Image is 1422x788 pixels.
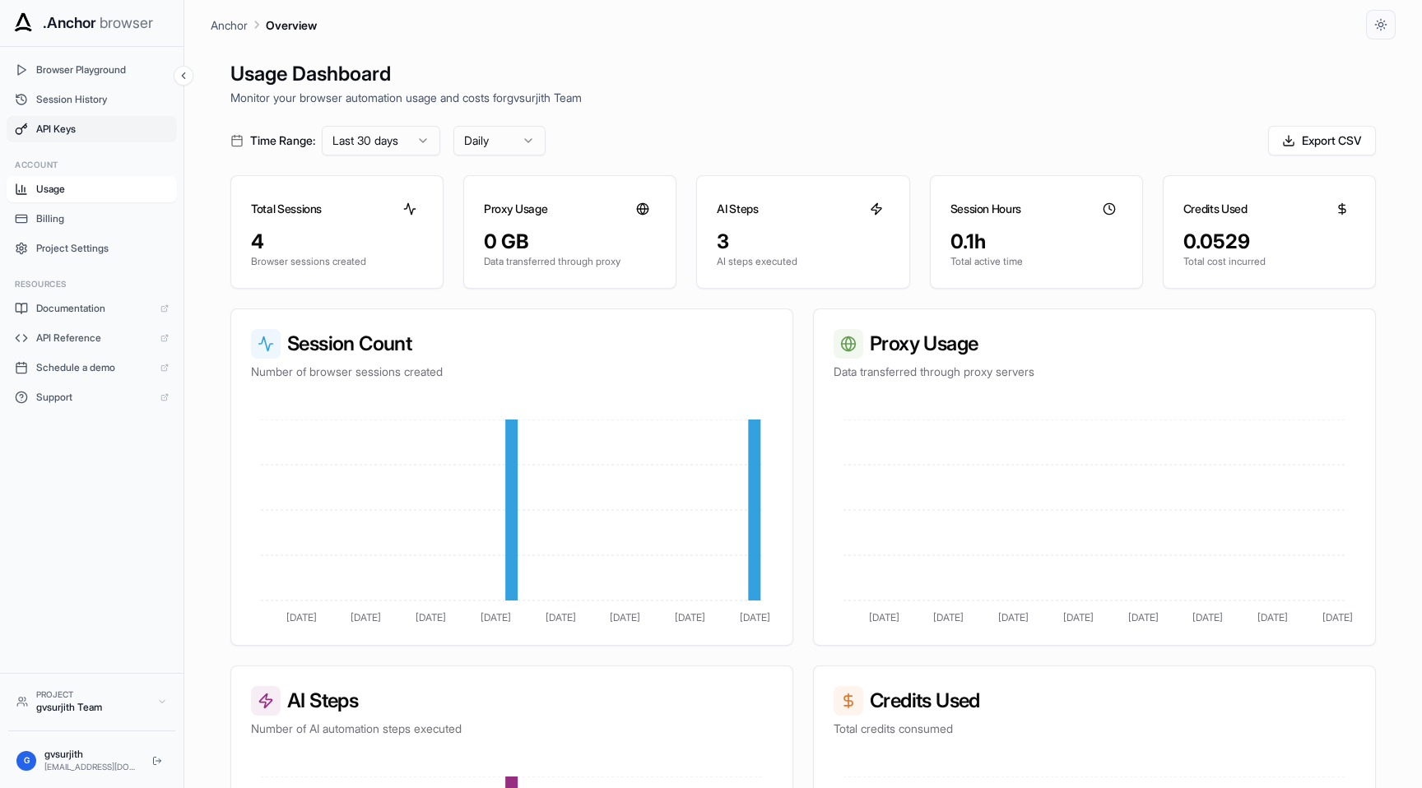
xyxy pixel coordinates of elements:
div: 3 [717,229,889,255]
h3: Credits Used [1183,201,1248,217]
tspan: [DATE] [351,611,381,623]
tspan: [DATE] [869,611,899,623]
tspan: [DATE] [1063,611,1094,623]
button: Logout [147,751,167,771]
tspan: [DATE] [481,611,511,623]
tspan: [DATE] [740,611,770,623]
tspan: [DATE] [1128,611,1159,623]
h3: Session Hours [950,201,1021,217]
button: Browser Playground [7,57,177,83]
div: gvsurjith Team [36,701,149,714]
span: API Keys [36,123,169,136]
tspan: [DATE] [1322,611,1353,623]
span: .Anchor [43,12,96,35]
a: API Reference [7,325,177,351]
button: Session History [7,86,177,113]
span: browser [100,12,153,35]
a: Support [7,384,177,410]
div: gvsurjith [44,748,139,761]
button: Projectgvsurjith Team [8,682,175,721]
div: 4 [251,229,423,255]
span: Usage [36,183,169,196]
div: [EMAIL_ADDRESS][DOMAIN_NAME] [44,761,139,773]
p: Total cost incurred [1183,255,1355,268]
span: Schedule a demo [36,361,152,374]
div: 0.0529 [1183,229,1355,255]
tspan: [DATE] [610,611,640,623]
h3: Session Count [251,329,773,359]
span: Support [36,391,152,404]
p: Browser sessions created [251,255,423,268]
button: API Keys [7,116,177,142]
h3: Resources [15,278,169,290]
p: Anchor [211,16,248,34]
p: Total active time [950,255,1122,268]
h3: Proxy Usage [834,329,1355,359]
button: Billing [7,206,177,232]
button: Collapse sidebar [174,66,193,86]
p: Monitor your browser automation usage and costs for gvsurjith Team [230,89,1376,106]
span: Project Settings [36,242,169,255]
div: 0 GB [484,229,656,255]
h3: Proxy Usage [484,201,547,217]
p: Data transferred through proxy servers [834,364,1355,380]
h3: Account [15,159,169,171]
h1: Usage Dashboard [230,59,1376,89]
h3: AI Steps [251,686,773,716]
p: Number of AI automation steps executed [251,721,773,737]
tspan: [DATE] [286,611,317,623]
p: Data transferred through proxy [484,255,656,268]
span: Billing [36,212,169,225]
button: Usage [7,176,177,202]
span: API Reference [36,331,152,345]
a: Schedule a demo [7,355,177,381]
button: Project Settings [7,235,177,262]
p: Overview [266,16,317,34]
p: Number of browser sessions created [251,364,773,380]
span: Browser Playground [36,63,169,76]
span: G [24,754,30,767]
tspan: [DATE] [1257,611,1288,623]
nav: breadcrumb [211,16,317,34]
img: Anchor Icon [10,10,36,36]
div: 0.1h [950,229,1122,255]
h3: Total Sessions [251,201,322,217]
tspan: [DATE] [933,611,964,623]
tspan: [DATE] [1192,611,1223,623]
tspan: [DATE] [675,611,705,623]
h3: AI Steps [717,201,758,217]
span: Session History [36,93,169,106]
p: Total credits consumed [834,721,1355,737]
div: Project [36,688,149,701]
span: Time Range: [250,132,315,149]
a: Documentation [7,295,177,322]
tspan: [DATE] [546,611,576,623]
tspan: [DATE] [416,611,446,623]
tspan: [DATE] [998,611,1029,623]
p: AI steps executed [717,255,889,268]
span: Documentation [36,302,152,315]
h3: Credits Used [834,686,1355,716]
button: Export CSV [1268,126,1376,155]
